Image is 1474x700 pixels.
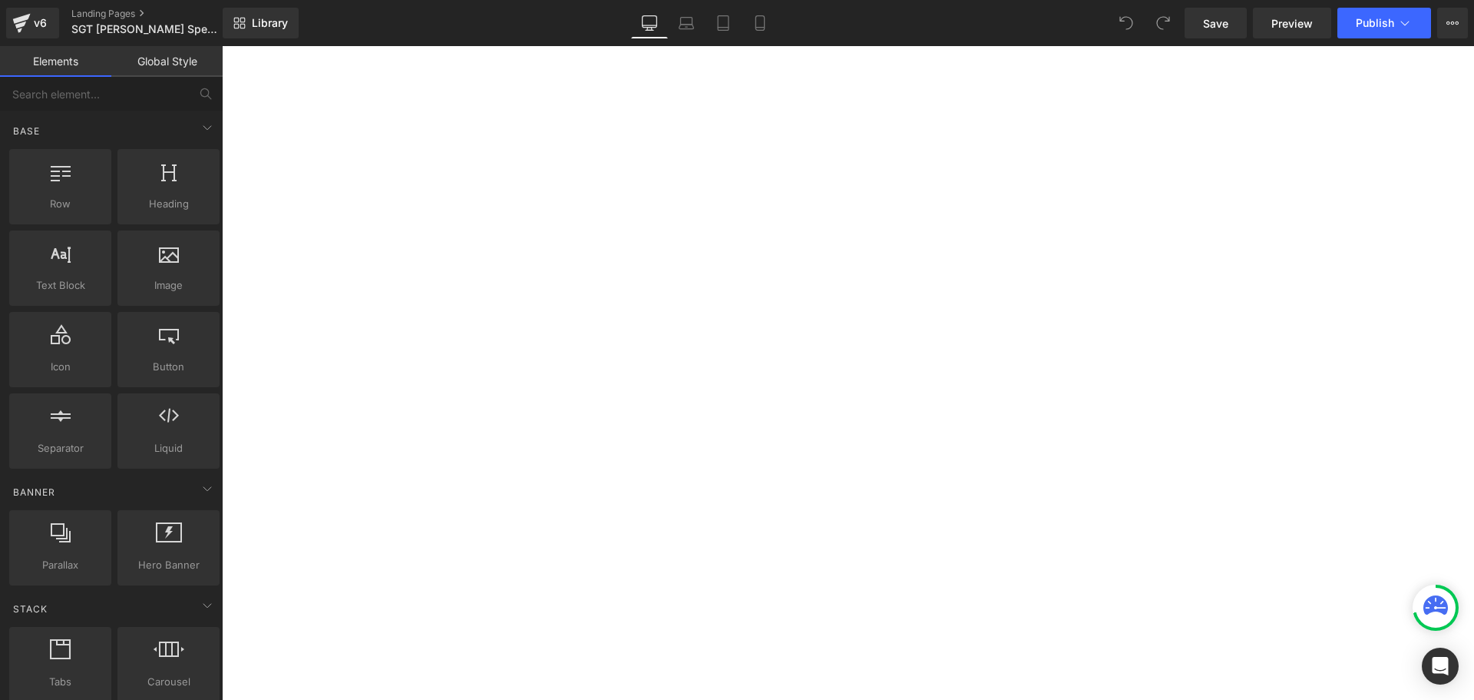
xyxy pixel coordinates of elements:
span: Heading [122,196,215,212]
a: Preview [1253,8,1331,38]
span: Icon [14,359,107,375]
button: Undo [1111,8,1142,38]
span: Library [252,16,288,30]
span: Parallax [14,557,107,573]
a: Tablet [705,8,742,38]
span: Base [12,124,41,138]
span: Preview [1271,15,1313,32]
span: SGT [PERSON_NAME] Special [71,23,219,35]
a: Laptop [668,8,705,38]
span: Text Block [14,277,107,294]
a: v6 [6,8,59,38]
span: Tabs [14,674,107,690]
span: Banner [12,485,57,499]
span: Save [1203,15,1228,32]
span: Hero Banner [122,557,215,573]
button: Publish [1337,8,1431,38]
span: Row [14,196,107,212]
a: Mobile [742,8,778,38]
a: Desktop [631,8,668,38]
span: Liquid [122,440,215,456]
span: Image [122,277,215,294]
button: Redo [1148,8,1178,38]
div: Open Intercom Messenger [1422,648,1459,685]
span: Button [122,359,215,375]
div: v6 [31,13,50,33]
span: Carousel [122,674,215,690]
button: More [1437,8,1468,38]
span: Separator [14,440,107,456]
a: Global Style [111,46,223,77]
a: Landing Pages [71,8,248,20]
span: Stack [12,602,49,616]
span: Publish [1356,17,1394,29]
a: New Library [223,8,299,38]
